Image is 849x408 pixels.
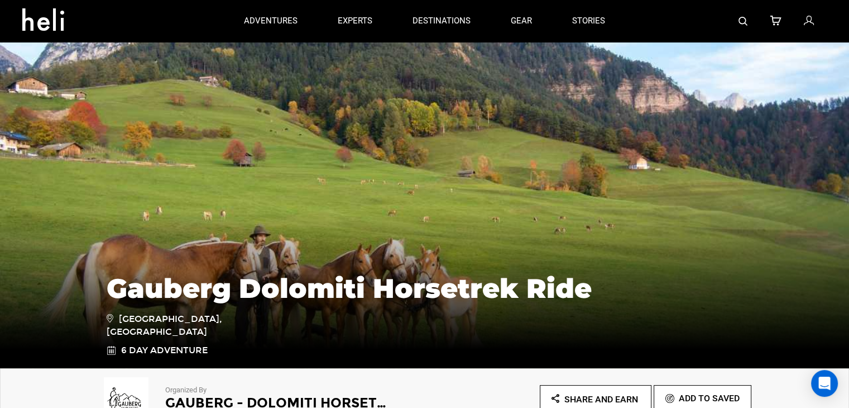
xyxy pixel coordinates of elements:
[564,394,638,405] span: Share and Earn
[412,15,471,27] p: destinations
[121,344,208,357] span: 6 Day Adventure
[107,273,743,303] h1: Gauberg Dolomiti Horsetrek Ride
[165,385,394,396] p: Organized By
[338,15,372,27] p: experts
[811,370,838,397] div: Open Intercom Messenger
[679,393,740,404] span: Add To Saved
[738,17,747,26] img: search-bar-icon.svg
[107,312,266,339] span: [GEOGRAPHIC_DATA], [GEOGRAPHIC_DATA]
[244,15,298,27] p: adventures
